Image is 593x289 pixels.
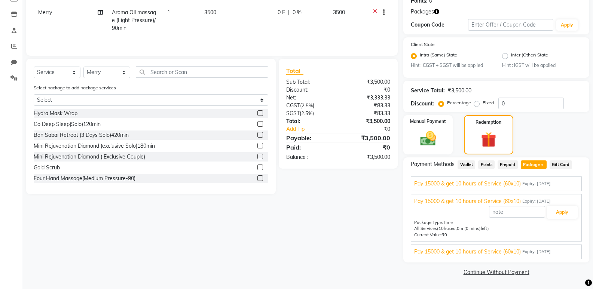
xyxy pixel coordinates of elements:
span: 1 [167,9,170,16]
label: Select package to add package services [34,84,116,91]
div: Mini Rejuvenation Diamond ( Exclusive Couple) [34,153,145,161]
span: Aroma Oil massage (Light Pressure)/90min [112,9,156,31]
span: ₹0 [442,232,447,237]
span: (10h [437,226,446,231]
input: note [489,206,545,218]
div: Hydra Mask Wrap [34,110,77,117]
span: Package [521,160,547,169]
span: Packages [411,8,434,16]
span: Gift Card [550,160,572,169]
span: 0 F [278,9,285,16]
div: ₹0 [338,86,396,94]
span: CGST [286,102,300,109]
div: ( ) [281,110,338,117]
span: Package Type: [414,220,443,225]
div: ₹3,500.00 [338,133,396,142]
label: Intra (Same) State [420,52,457,61]
span: Points [478,160,495,169]
span: 2.5% [301,110,312,116]
span: Merry [38,9,52,16]
span: 2.5% [302,102,313,108]
span: Payment Methods [411,160,455,168]
div: ₹83.33 [338,110,396,117]
small: Hint : IGST will be applied [502,62,582,69]
img: _gift.svg [476,130,501,149]
div: Paid: [281,143,338,152]
div: ₹3,500.00 [448,87,471,95]
span: 9 [540,163,544,167]
span: All Services [414,226,437,231]
span: SGST [286,110,300,117]
div: Mini Rejuvenation Diamond (exclusive Solo)180min [34,142,155,150]
label: Percentage [447,99,471,106]
span: Expiry: [DATE] [522,249,551,255]
div: Net: [281,94,338,102]
div: Payable: [281,133,338,142]
div: ( ) [281,102,338,110]
span: Pay 15000 & get 10 hours of Service (60x10) [414,248,521,256]
div: Go Deep Sleep(Solo)120min [34,120,101,128]
div: Balance : [281,153,338,161]
button: Apply [556,19,578,31]
div: Service Total: [411,87,445,95]
span: Total [286,67,303,75]
span: Prepaid [498,160,518,169]
span: Expiry: [DATE] [522,181,551,187]
div: ₹3,500.00 [338,117,396,125]
span: Pay 15000 & get 10 hours of Service (60x10) [414,197,521,205]
label: Redemption [476,119,501,126]
div: ₹3,333.33 [338,94,396,102]
div: Sub Total: [281,78,338,86]
span: 0m (0 mins) [457,226,481,231]
label: Client State [411,41,435,48]
div: ₹3,500.00 [338,153,396,161]
input: Enter Offer / Coupon Code [468,19,553,31]
input: Search or Scan [136,66,268,78]
div: Coupon Code [411,21,468,29]
div: ₹0 [338,143,396,152]
div: ₹83.33 [338,102,396,110]
span: Pay 15000 & get 10 hours of Service (60x10) [414,180,521,188]
div: Ban Sabai Retreat (3 Days Solo)420min [34,131,129,139]
a: Add Tip [281,125,348,133]
span: Wallet [458,160,475,169]
label: Fixed [483,99,494,106]
label: Manual Payment [410,118,446,125]
div: Four Hand Massage(Medium Pressure-90) [34,175,135,182]
div: ₹0 [348,125,396,133]
span: 3500 [204,9,216,16]
div: Discount: [411,100,434,108]
span: 0 % [293,9,302,16]
div: Total: [281,117,338,125]
small: Hint : CGST + SGST will be applied [411,62,490,69]
div: Gold Scrub [34,164,60,172]
span: 3500 [333,9,345,16]
label: Inter (Other) State [511,52,548,61]
span: Current Value: [414,232,442,237]
div: Discount: [281,86,338,94]
a: Continue Without Payment [405,268,588,276]
img: _cash.svg [415,129,441,148]
button: Apply [547,206,578,219]
span: Time [443,220,453,225]
span: used, left) [437,226,489,231]
div: ₹3,500.00 [338,78,396,86]
span: | [288,9,290,16]
span: Expiry: [DATE] [522,198,551,205]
